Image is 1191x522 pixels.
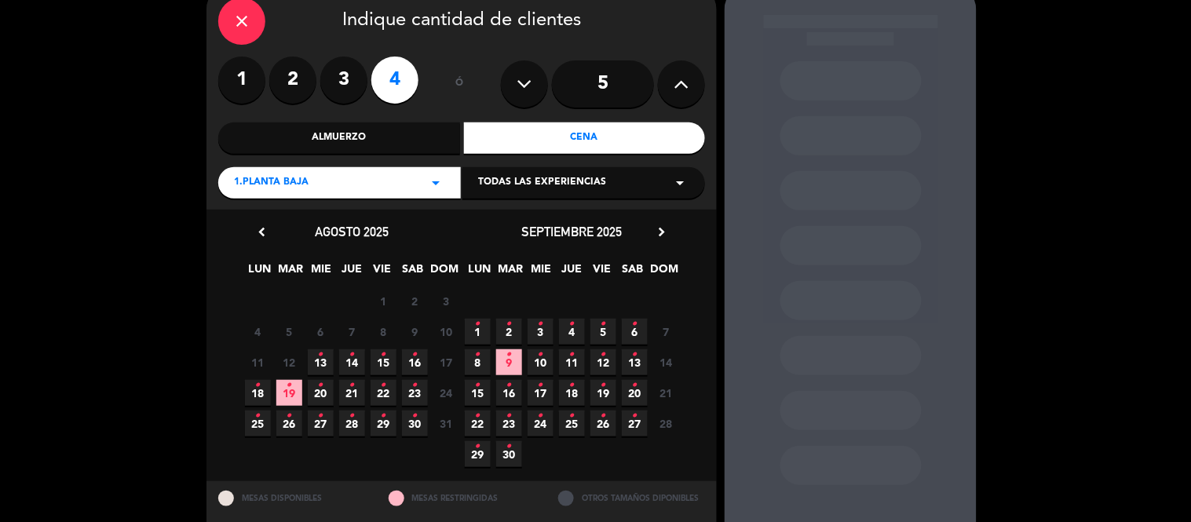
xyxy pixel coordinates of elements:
span: 14 [653,349,679,375]
span: SAB [400,260,426,286]
span: 4 [245,319,271,345]
span: 7 [339,319,365,345]
span: 10 [528,349,553,375]
span: 23 [402,380,428,406]
i: • [318,373,323,398]
span: MIE [528,260,554,286]
div: Almuerzo [218,122,460,154]
i: • [475,403,480,429]
i: • [506,312,512,337]
span: 8 [371,319,396,345]
i: • [412,342,418,367]
i: • [632,342,638,367]
span: 3 [433,288,459,314]
i: • [601,403,606,429]
i: • [538,342,543,367]
label: 2 [269,57,316,104]
i: • [381,373,386,398]
i: • [506,342,512,367]
i: • [475,342,480,367]
span: LUN [247,260,273,286]
span: 20 [308,380,334,406]
i: • [318,403,323,429]
i: • [632,373,638,398]
i: • [538,373,543,398]
span: 4 [559,319,585,345]
i: • [349,342,355,367]
span: 30 [496,441,522,467]
i: chevron_left [254,224,270,240]
span: 18 [559,380,585,406]
span: 19 [590,380,616,406]
span: 13 [308,349,334,375]
span: MAR [498,260,524,286]
i: • [569,373,575,398]
div: MESAS RESTRINGIDAS [377,481,547,515]
i: arrow_drop_down [426,173,445,192]
span: LUN [467,260,493,286]
i: • [475,434,480,459]
span: 5 [276,319,302,345]
span: 15 [371,349,396,375]
i: • [287,403,292,429]
i: • [506,403,512,429]
span: 26 [276,411,302,436]
i: • [601,312,606,337]
i: • [255,373,261,398]
i: • [349,403,355,429]
span: 16 [496,380,522,406]
span: 1.PLANTA BAJA [234,175,309,191]
span: 6 [308,319,334,345]
i: • [538,312,543,337]
i: • [506,373,512,398]
i: • [569,342,575,367]
span: 9 [402,319,428,345]
span: 15 [465,380,491,406]
span: 17 [528,380,553,406]
i: • [632,312,638,337]
i: • [569,312,575,337]
i: • [318,342,323,367]
span: 2 [496,319,522,345]
label: 3 [320,57,367,104]
span: 1 [465,319,491,345]
span: VIE [370,260,396,286]
span: 28 [339,411,365,436]
i: • [475,373,480,398]
span: 29 [371,411,396,436]
span: DOM [431,260,457,286]
span: 18 [245,380,271,406]
span: 24 [433,380,459,406]
i: arrow_drop_down [670,173,689,192]
span: 11 [245,349,271,375]
span: 27 [308,411,334,436]
span: 9 [496,349,522,375]
span: 16 [402,349,428,375]
i: • [506,434,512,459]
label: 4 [371,57,418,104]
span: 12 [276,349,302,375]
span: 25 [245,411,271,436]
div: Cena [464,122,706,154]
span: 13 [622,349,648,375]
span: 10 [433,319,459,345]
span: 22 [371,380,396,406]
span: MIE [309,260,334,286]
i: • [538,403,543,429]
i: • [349,373,355,398]
span: 25 [559,411,585,436]
span: Todas las experiencias [478,175,606,191]
div: MESAS DISPONIBLES [206,481,377,515]
span: 30 [402,411,428,436]
i: • [412,403,418,429]
span: 17 [433,349,459,375]
span: SAB [620,260,646,286]
span: JUE [339,260,365,286]
i: • [287,373,292,398]
span: agosto 2025 [315,224,389,239]
span: 22 [465,411,491,436]
div: OTROS TAMAÑOS DIPONIBLES [546,481,717,515]
span: 23 [496,411,522,436]
i: • [381,403,386,429]
i: • [255,403,261,429]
